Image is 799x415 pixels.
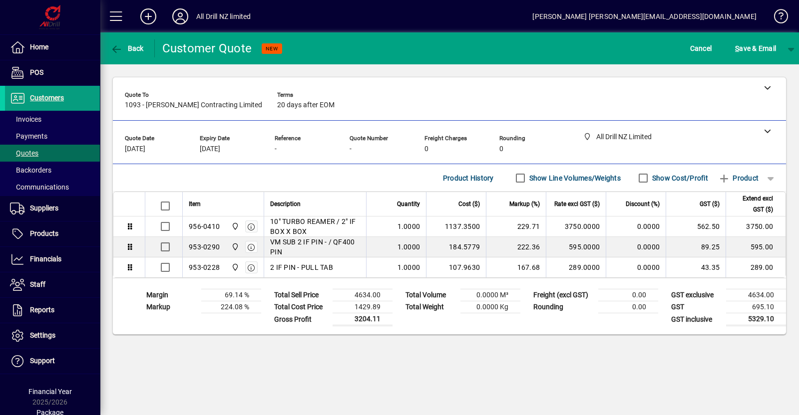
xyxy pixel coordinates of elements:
td: 0.0000 [606,216,666,237]
td: 229.71 [486,216,546,237]
td: 695.10 [726,301,786,313]
span: - [350,145,352,153]
button: Profile [164,7,196,25]
button: Cancel [688,39,715,57]
td: 3750.00 [726,216,786,237]
td: Total Cost Price [269,301,333,313]
button: Back [108,39,146,57]
span: GST ($) [700,199,720,209]
label: Show Cost/Profit [650,173,708,183]
span: Financials [30,255,61,263]
div: 289.0000 [552,262,600,272]
td: 0.00 [598,289,658,301]
td: GST exclusive [666,289,726,301]
div: Customer Quote [162,40,252,56]
span: - [275,145,277,153]
td: 184.5779 [426,237,486,257]
td: 3204.11 [333,313,393,326]
span: Customers [30,94,64,102]
td: 0.0000 Kg [460,301,520,313]
td: Markup [141,301,201,313]
td: Gross Profit [269,313,333,326]
a: Products [5,221,100,246]
span: Product [718,170,759,186]
span: All Drill NZ Limited [229,221,240,232]
td: 222.36 [486,237,546,257]
a: Payments [5,128,100,145]
span: NEW [266,45,278,52]
span: ave & Email [735,40,776,56]
span: Quotes [10,149,38,157]
td: 0.0000 [606,257,666,277]
span: Home [30,43,48,51]
app-page-header-button: Back [100,39,155,57]
a: Settings [5,323,100,348]
span: 0 [424,145,428,153]
a: Backorders [5,162,100,179]
div: All Drill NZ limited [196,8,251,24]
span: Cost ($) [458,199,480,209]
span: Markup (%) [509,199,540,209]
span: 1.0000 [398,221,420,231]
td: GST inclusive [666,313,726,326]
button: Product History [439,169,498,187]
td: 69.14 % [201,289,261,301]
td: 89.25 [666,237,726,257]
td: Margin [141,289,201,301]
td: 289.00 [726,257,786,277]
span: 20 days after EOM [277,101,335,109]
span: Products [30,229,58,237]
td: Total Weight [400,301,460,313]
span: Backorders [10,166,51,174]
span: 2 IF PIN - PULL TAB [270,262,333,272]
span: Financial Year [28,388,72,396]
a: Staff [5,272,100,297]
span: VM SUB 2 IF PIN - / QF400 PIN [270,237,360,257]
a: Home [5,35,100,60]
span: Product History [443,170,494,186]
td: 0.0000 M³ [460,289,520,301]
span: Description [270,199,301,209]
td: 1137.3500 [426,216,486,237]
td: 0.00 [598,301,658,313]
span: Staff [30,280,45,288]
td: 0.0000 [606,237,666,257]
a: Quotes [5,145,100,162]
span: Item [189,199,201,209]
td: 4634.00 [333,289,393,301]
a: Reports [5,298,100,323]
td: 562.50 [666,216,726,237]
span: Payments [10,132,47,140]
a: POS [5,60,100,85]
a: Knowledge Base [767,2,787,34]
td: 1429.89 [333,301,393,313]
span: 0 [499,145,503,153]
button: Product [713,169,764,187]
a: Financials [5,247,100,272]
button: Add [132,7,164,25]
span: Support [30,357,55,365]
span: Suppliers [30,204,58,212]
td: Total Sell Price [269,289,333,301]
td: Freight (excl GST) [528,289,598,301]
span: S [735,44,739,52]
span: POS [30,68,43,76]
td: 595.00 [726,237,786,257]
span: All Drill NZ Limited [229,262,240,273]
td: GST [666,301,726,313]
span: Discount (%) [626,199,660,209]
span: 10" TURBO REAMER / 2" IF BOX X BOX [270,216,360,236]
div: 953-0228 [189,262,220,272]
span: Communications [10,183,69,191]
span: [DATE] [200,145,220,153]
div: 595.0000 [552,242,600,252]
td: 4634.00 [726,289,786,301]
div: 953-0290 [189,242,220,252]
span: Back [110,44,144,52]
span: Settings [30,331,55,339]
span: Reports [30,306,54,314]
button: Save & Email [730,39,781,57]
span: 1093 - [PERSON_NAME] Contracting Limited [125,101,262,109]
td: 43.35 [666,257,726,277]
a: Support [5,349,100,374]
